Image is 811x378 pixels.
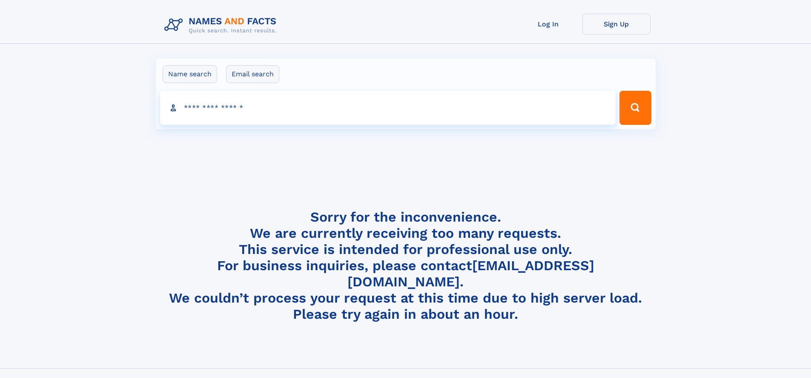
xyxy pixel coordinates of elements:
[163,65,217,83] label: Name search
[161,14,284,37] img: Logo Names and Facts
[160,91,616,125] input: search input
[161,209,651,323] h4: Sorry for the inconvenience. We are currently receiving too many requests. This service is intend...
[226,65,279,83] label: Email search
[619,91,651,125] button: Search Button
[514,14,582,35] a: Log In
[347,257,594,290] a: [EMAIL_ADDRESS][DOMAIN_NAME]
[582,14,651,35] a: Sign Up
